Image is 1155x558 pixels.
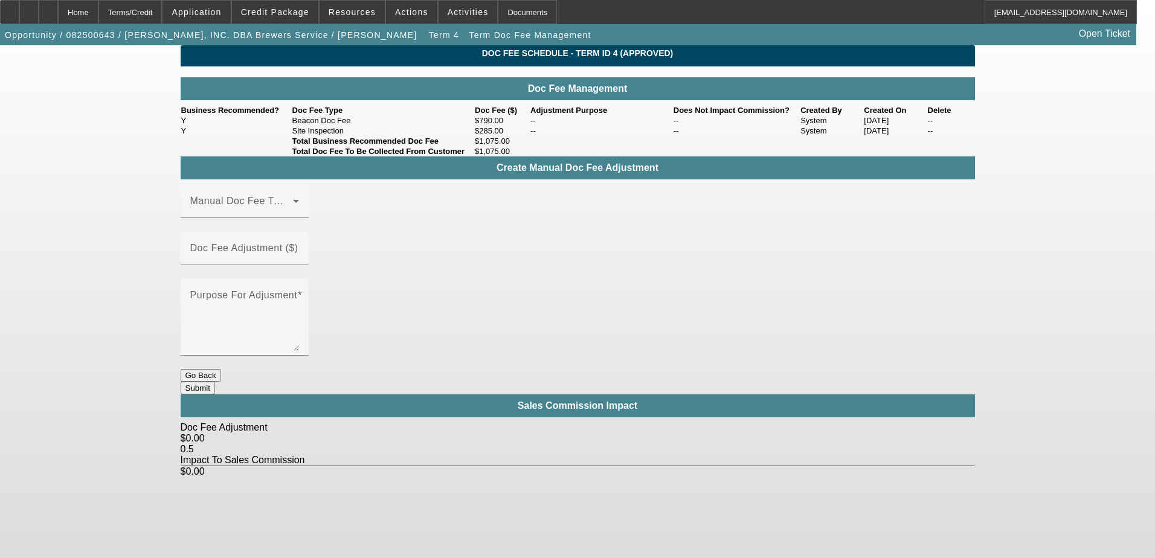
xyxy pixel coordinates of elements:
[181,433,975,444] div: $0.00
[181,382,215,394] button: Submit
[162,1,230,24] button: Application
[172,7,221,17] span: Application
[190,196,291,206] mat-label: Manual Doc Fee Type
[181,455,975,466] div: Impact To Sales Commission
[439,1,498,24] button: Activities
[800,126,863,136] td: System
[190,243,298,253] mat-label: Doc Fee Adjustment ($)
[429,30,459,40] span: Term 4
[927,126,975,136] td: --
[474,146,530,156] td: $1,075.00
[187,400,969,411] h4: Sales Commission Impact
[181,105,292,115] th: Business Recommended?
[474,136,530,146] td: $1,075.00
[181,115,292,126] td: Y
[927,105,975,115] th: Delete
[292,146,474,156] td: Total Doc Fee To Be Collected From Customer
[292,115,474,126] td: Beacon Doc Fee
[673,105,800,115] th: Does Not Impact Commission?
[474,115,530,126] td: $790.00
[190,290,298,300] mat-label: Purpose For Adjusment
[425,24,463,46] button: Term 4
[181,466,975,477] div: $0.00
[292,136,474,146] td: Total Business Recommended Doc Fee
[530,115,673,126] td: --
[863,105,927,115] th: Created On
[673,126,800,136] td: --
[863,126,927,136] td: [DATE]
[530,105,673,115] th: Adjustment Purpose
[292,105,474,115] th: Doc Fee Type
[241,7,309,17] span: Credit Package
[181,444,975,455] div: 0.5
[386,1,437,24] button: Actions
[181,422,975,433] div: Doc Fee Adjustment
[187,83,969,94] h4: Doc Fee Management
[474,126,530,136] td: $285.00
[469,30,591,40] span: Term Doc Fee Management
[292,126,474,136] td: Site Inspection
[474,105,530,115] th: Doc Fee ($)
[448,7,489,17] span: Activities
[5,30,417,40] span: Opportunity / 082500643 / [PERSON_NAME], INC. DBA Brewers Service / [PERSON_NAME]
[181,369,221,382] button: Go Back
[800,105,863,115] th: Created By
[395,7,428,17] span: Actions
[530,126,673,136] td: --
[320,1,385,24] button: Resources
[800,115,863,126] td: System
[190,48,966,58] span: Doc Fee Schedule - Term ID 4 (Approved)
[466,24,594,46] button: Term Doc Fee Management
[187,162,969,173] h4: Create Manual Doc Fee Adjustment
[863,115,927,126] td: [DATE]
[232,1,318,24] button: Credit Package
[673,115,800,126] td: --
[1074,24,1135,44] a: Open Ticket
[329,7,376,17] span: Resources
[181,126,292,136] td: Y
[927,115,975,126] td: --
